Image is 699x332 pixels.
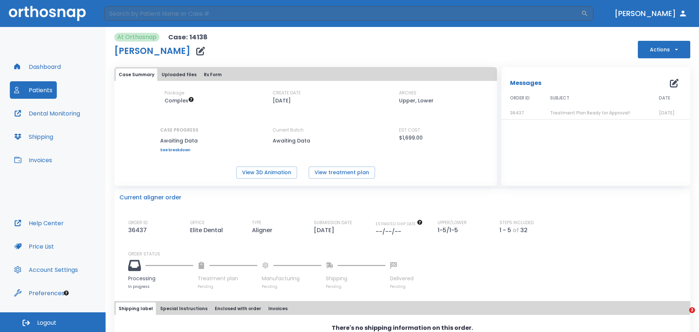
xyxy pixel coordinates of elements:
p: 1 - 5 [499,226,511,235]
p: 32 [520,226,528,235]
p: 1-5/1-5 [438,226,461,235]
button: Uploaded files [159,69,200,81]
p: Manufacturing [262,275,321,282]
span: [DATE] [659,110,675,116]
button: View treatment plan [309,167,375,179]
span: 36437 [510,110,524,116]
div: tabs [116,69,495,81]
p: Pending [390,284,414,289]
button: Dental Monitoring [10,105,84,122]
button: View 3D Animation [236,167,297,179]
p: Pending [198,284,257,289]
p: 36437 [128,226,150,235]
p: SUBMISSION DATE [314,219,352,226]
p: UPPER/LOWER [438,219,467,226]
p: ORDER STATUS [128,251,685,257]
p: EST COST [399,127,420,133]
span: ORDER ID [510,95,530,101]
p: [DATE] [273,96,291,105]
p: Awaiting Data [273,136,338,145]
p: Current aligner order [119,193,181,202]
p: Package [165,90,184,96]
p: [DATE] [314,226,337,235]
button: Actions [638,41,690,58]
h1: [PERSON_NAME] [114,47,190,55]
iframe: Intercom live chat [674,307,692,325]
p: Elite Dental [190,226,226,235]
p: TYPE [252,219,261,226]
p: Aligner [252,226,275,235]
button: Preferences [10,284,69,302]
button: Invoices [265,302,291,315]
button: Dashboard [10,58,65,75]
img: Orthosnap [9,6,86,21]
p: Upper, Lower [399,96,434,105]
button: Rx Form [201,69,225,81]
p: of [513,226,519,235]
span: SUBJECT [550,95,569,101]
p: Pending [262,284,321,289]
input: Search by Patient Name or Case # [104,6,581,21]
p: Case: 14138 [168,33,208,42]
a: See breakdown [160,148,198,152]
p: Treatment plan [198,275,257,282]
p: ORDER ID [128,219,147,226]
button: Special Instructions [157,302,210,315]
span: The date will be available after approving treatment plan [376,221,423,227]
p: STEPS INCLUDED [499,219,534,226]
p: Awaiting Data [160,136,198,145]
p: CASE PROGRESS [160,127,198,133]
p: Processing [128,275,193,282]
button: Patients [10,81,57,99]
p: ARCHES [399,90,416,96]
p: Current Batch [273,127,338,133]
p: Messages [510,79,541,87]
button: Enclosed with order [212,302,264,315]
button: Shipping [10,128,58,145]
div: tabs [116,302,689,315]
span: Up to 50 Steps (100 aligners) [165,97,194,104]
button: Case Summary [116,69,157,81]
span: Logout [37,319,56,327]
div: Tooltip anchor [63,290,70,296]
button: Help Center [10,214,68,232]
p: Pending [326,284,386,289]
p: At Orthosnap [117,33,157,42]
button: Account Settings [10,261,82,278]
p: OFFICE [190,219,205,226]
p: CREATE DATE [273,90,301,96]
p: --/--/-- [376,227,404,236]
button: Invoices [10,151,56,169]
p: $1,699.00 [399,133,423,142]
span: 2 [689,307,695,313]
p: In progress [128,284,193,289]
p: Delivered [390,275,414,282]
button: [PERSON_NAME] [612,7,690,20]
p: Shipping [326,275,386,282]
span: DATE [659,95,670,101]
span: Treatment Plan Ready for Approval! [550,110,630,116]
button: Shipping label [116,302,156,315]
button: Price List [10,238,58,255]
